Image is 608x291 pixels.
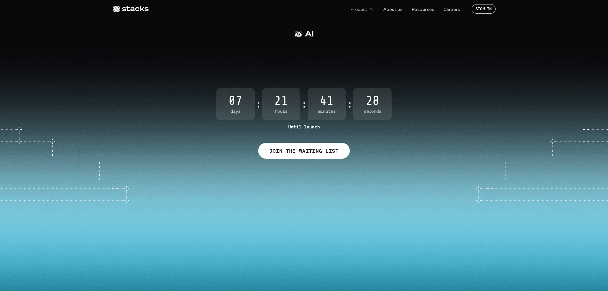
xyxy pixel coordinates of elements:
span: g [315,77,331,106]
span: e [374,77,388,106]
p: Resources [412,6,434,12]
a: SIGN IN [472,4,496,14]
span: t [281,77,291,106]
span: c [202,77,217,106]
span: t [406,77,415,106]
span: Seconds [353,109,392,114]
p: SIGN IN [476,7,492,11]
a: Careers [440,3,464,15]
a: About us [379,3,406,15]
span: 41 [308,95,346,107]
span: n [298,77,315,106]
span: Days [216,109,255,114]
span: n [388,77,406,106]
p: About us [383,6,402,12]
span: A [336,77,358,106]
span: o [231,77,247,106]
span: u [247,77,264,106]
p: Careers [444,6,460,12]
span: c [217,77,231,106]
span: A [180,77,202,106]
p: Product [350,6,367,12]
span: Minutes [308,109,346,114]
span: s [415,77,428,106]
span: 21 [262,95,300,107]
span: n [264,77,281,106]
a: Resources [408,3,438,15]
span: 07 [216,95,255,107]
span: g [358,77,374,106]
span: i [291,77,298,106]
p: JOIN THE WAITING LIST [269,146,339,156]
span: 28 [353,95,392,107]
span: Hours [262,109,300,114]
